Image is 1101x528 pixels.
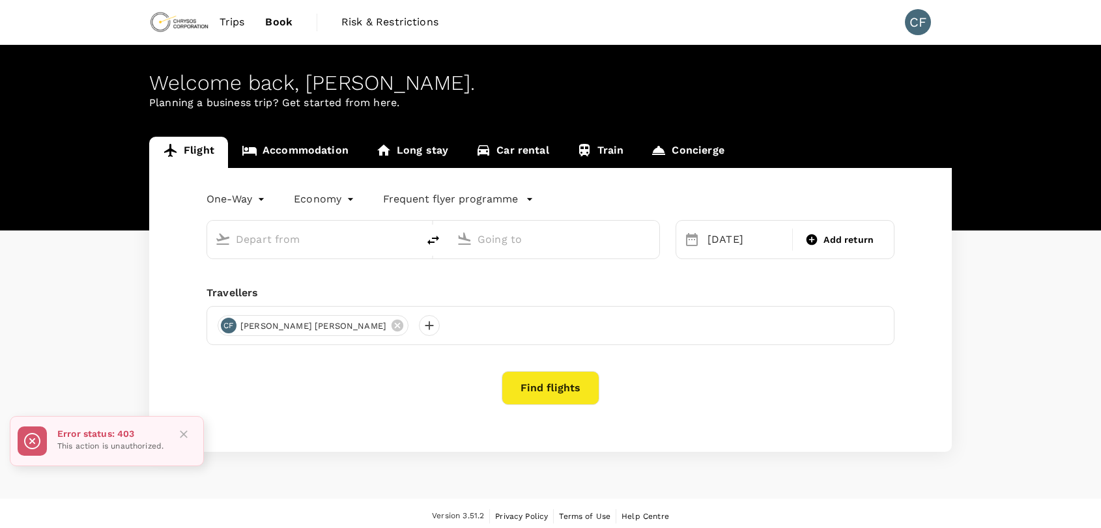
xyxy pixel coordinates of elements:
a: Concierge [637,137,737,168]
button: Close [174,424,193,444]
button: Open [650,238,653,240]
img: Chrysos Corporation [149,8,209,36]
span: Terms of Use [559,512,610,521]
span: Trips [220,14,245,30]
div: CF [221,318,236,333]
span: Help Centre [622,512,669,521]
a: Help Centre [622,509,669,523]
p: Error status: 403 [57,427,164,440]
span: Add return [823,233,874,247]
div: CF [905,9,931,35]
p: Frequent flyer programme [383,191,518,207]
div: One-Way [207,189,268,210]
div: Economy [294,189,357,210]
div: Welcome back , [PERSON_NAME] . [149,71,952,95]
a: Terms of Use [559,509,610,523]
button: Find flights [502,371,599,405]
button: Frequent flyer programme [383,191,534,207]
div: Travellers [207,285,894,301]
span: Book [265,14,293,30]
div: [DATE] [702,227,790,253]
a: Privacy Policy [495,509,548,523]
a: Long stay [362,137,462,168]
div: CF[PERSON_NAME] [PERSON_NAME] [218,315,408,336]
span: Privacy Policy [495,512,548,521]
input: Depart from [236,229,390,249]
span: Risk & Restrictions [341,14,438,30]
p: Planning a business trip? Get started from here. [149,95,952,111]
input: Going to [478,229,632,249]
a: Accommodation [228,137,362,168]
p: This action is unauthorized. [57,440,164,453]
a: Flight [149,137,228,168]
button: delete [418,225,449,256]
span: Version 3.51.2 [432,510,484,523]
a: Car rental [462,137,563,168]
a: Train [563,137,638,168]
button: Open [408,238,411,240]
span: [PERSON_NAME] [PERSON_NAME] [233,320,394,333]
